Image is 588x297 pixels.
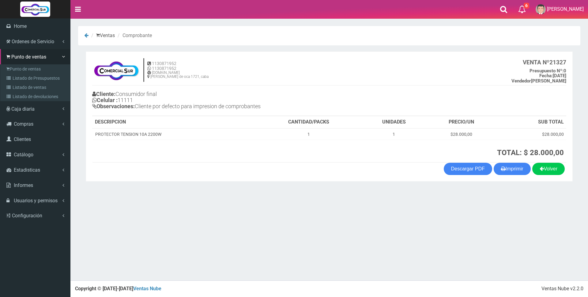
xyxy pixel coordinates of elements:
span: Catálogo [14,152,33,158]
b: [PERSON_NAME] [511,78,566,84]
td: $28.000,00 [496,128,566,140]
button: Imprimir [494,163,531,175]
th: UNIDADES [361,116,427,128]
td: 1 [361,128,427,140]
td: $28.000,00 [427,128,496,140]
b: 0 [530,68,566,74]
span: Informes [14,182,33,188]
strong: VENTA Nº [523,59,549,66]
a: Listado de ventas [2,83,70,92]
a: Listado de Presupuestos [2,74,70,83]
span: [PERSON_NAME] [547,6,584,12]
span: Caja diaria [11,106,35,112]
li: Comprobante [116,32,152,39]
div: Ventas Nube v2.2.0 [541,285,583,292]
b: Observaciones: [92,103,135,109]
a: Descargar PDF [444,163,492,175]
span: Home [14,23,27,29]
span: Ordenes de Servicio [12,39,54,44]
th: DESCRIPCION [92,116,256,128]
a: Punto de ventas [2,64,70,74]
td: PROTECTOR TENSION 10A 2200W [92,128,256,140]
span: Compras [14,121,33,127]
strong: TOTAL: $ 28.000,00 [497,148,564,157]
strong: Presupuesto Nº: [530,68,563,74]
th: PRECIO/UN [427,116,496,128]
strong: Vendedor [511,78,531,84]
span: Clientes [14,136,31,142]
a: Volver [532,163,565,175]
h4: Consumidor final 11111 Cliente por defecto para impresion de comprobantes [92,89,329,112]
span: Estadisticas [14,167,40,173]
strong: Fecha: [539,73,553,78]
img: f695dc5f3a855ddc19300c990e0c55a2.jpg [92,58,140,82]
span: Configuración [12,213,42,219]
img: User Image [536,4,546,14]
li: Ventas [90,32,115,39]
span: Usuarios y permisos [14,198,58,204]
span: Punto de ventas [11,54,46,60]
a: Listado de devoluciones [2,92,70,101]
b: Cliente: [92,91,115,97]
td: 1 [256,128,361,140]
b: 21327 [523,59,566,66]
img: Logo grande [20,2,50,17]
th: SUB TOTAL [496,116,566,128]
h5: 1130871952 1130871952 [147,61,209,71]
b: Celular : [92,97,118,103]
a: Ventas Nube [133,286,161,291]
h6: [DOMAIN_NAME] [PERSON_NAME] de oca 1721, caba [147,71,209,79]
th: CANTIDAD/PACKS [256,116,361,128]
strong: Copyright © [DATE]-[DATE] [75,286,161,291]
span: 6 [524,3,529,9]
b: [DATE] [539,73,566,78]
